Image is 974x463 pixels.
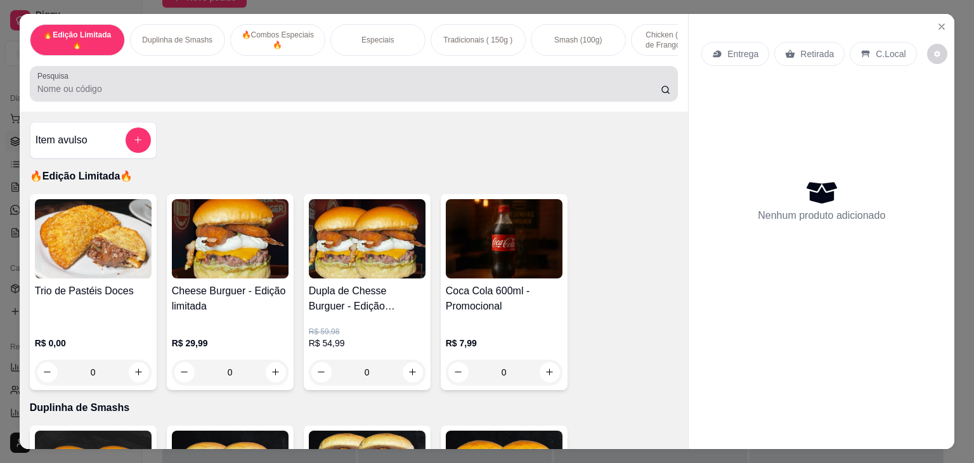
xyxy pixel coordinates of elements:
p: 🔥Edição Limitada🔥 [41,30,114,50]
label: Pesquisa [37,70,73,81]
h4: Item avulso [36,133,88,148]
p: 🔥Edição Limitada🔥 [30,169,679,184]
button: Close [932,16,952,37]
h4: Cheese Burguer - Edição limitada [172,284,289,314]
p: R$ 29,99 [172,337,289,349]
p: 🔥Combos Especiais 🔥 [241,30,315,50]
p: Entrega [727,48,758,60]
p: R$ 7,99 [446,337,562,349]
button: increase-product-quantity [403,362,423,382]
p: Nenhum produto adicionado [758,208,885,223]
p: Especiais [361,35,394,45]
img: product-image [35,199,152,278]
p: C.Local [876,48,906,60]
p: R$ 59,98 [309,327,425,337]
p: Tradicionais ( 150g ) [443,35,512,45]
h4: Dupla de Chesse Burguer - Edição Limitada [309,284,425,314]
button: increase-product-quantity [540,362,560,382]
p: R$ 54,99 [309,337,425,349]
h4: Trio de Pastéis Doces [35,284,152,299]
p: Retirada [800,48,834,60]
p: R$ 0,00 [35,337,152,349]
p: Chicken ( Burguers de Frango )( 120g ) [642,30,715,50]
p: Smash (100g) [554,35,602,45]
p: Duplinha de Smashs [30,400,679,415]
img: product-image [172,199,289,278]
img: product-image [309,199,425,278]
button: decrease-product-quantity [311,362,332,382]
button: decrease-product-quantity [927,44,947,64]
h4: Coca Cola 600ml - Promocional [446,284,562,314]
button: add-separate-item [126,127,151,153]
p: Duplinha de Smashs [142,35,212,45]
img: product-image [446,199,562,278]
button: decrease-product-quantity [448,362,469,382]
input: Pesquisa [37,82,661,95]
